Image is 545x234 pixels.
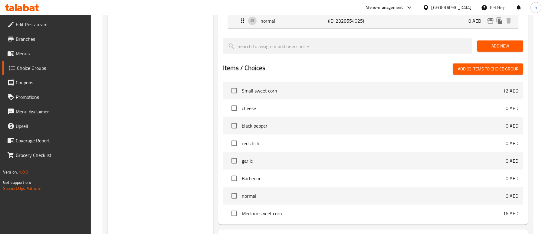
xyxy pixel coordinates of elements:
p: 0 AED [506,192,518,200]
span: normal [242,192,506,200]
span: Select choice [228,119,241,132]
span: Coupons [16,79,86,86]
span: Get support on: [3,178,31,186]
button: Add (0) items to choice group [453,63,523,75]
a: Support.OpsPlatform [3,184,41,192]
span: cheese [242,105,506,112]
p: 0 AED [506,157,518,164]
button: delete [504,16,513,25]
span: h [535,4,537,11]
span: Select choice [228,190,241,202]
span: Grocery Checklist [16,151,86,159]
a: Choice Groups [2,61,91,75]
a: Edit Restaurant [2,17,91,32]
a: Branches [2,32,91,46]
span: Add (0) items to choice group [458,65,518,73]
span: Select choice [228,137,241,150]
input: search [223,38,472,54]
span: Select choice [228,84,241,97]
a: Coupons [2,75,91,90]
span: red chilli [242,140,506,147]
span: Coverage Report [16,137,86,144]
p: 12 AED [503,87,518,94]
p: 16 AED [503,210,518,217]
span: Select choice [228,154,241,167]
p: 0 AED [506,140,518,147]
span: Select choice [228,102,241,115]
span: Menu disclaimer [16,108,86,115]
span: Select choice [228,172,241,185]
span: black pepper [242,122,506,129]
li: Expand [223,11,523,31]
p: 0 AED [468,17,486,24]
span: Menus [16,50,86,57]
a: Menu disclaimer [2,104,91,119]
a: Coverage Report [2,133,91,148]
a: Menus [2,46,91,61]
h2: Items / Choices [223,63,265,73]
p: 0 AED [506,105,518,112]
div: Expand [228,13,518,28]
span: Upsell [16,122,86,130]
div: Menu-management [366,4,403,11]
div: [GEOGRAPHIC_DATA] [432,4,471,11]
p: 0 AED [506,175,518,182]
span: Edit Restaurant [16,21,86,28]
p: normal [261,17,328,24]
span: Medium sweet corn [242,210,503,217]
p: 0 AED [506,122,518,129]
button: Add New [477,41,523,52]
span: 1.0.0 [19,168,28,176]
p: (ID: 2328554025) [328,17,373,24]
span: Promotions [16,93,86,101]
span: Select choice [228,207,241,220]
a: Grocery Checklist [2,148,91,162]
a: Promotions [2,90,91,104]
button: edit [486,16,495,25]
span: Branches [16,35,86,43]
span: garlic [242,157,506,164]
span: Version: [3,168,18,176]
a: Upsell [2,119,91,133]
button: duplicate [495,16,504,25]
span: Small sweet corn [242,87,503,94]
span: Barbeque [242,175,506,182]
span: Add New [482,42,518,50]
span: Choice Groups [17,64,86,72]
